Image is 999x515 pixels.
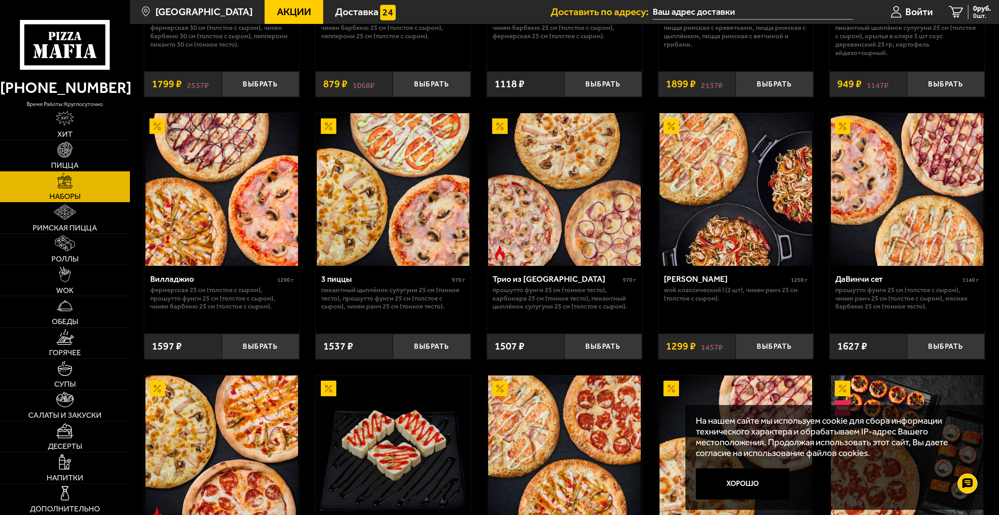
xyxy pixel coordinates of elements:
[52,318,78,325] span: Обеды
[663,118,679,134] img: Акционный
[393,334,470,359] button: Выбрать
[150,286,294,311] p: Фермерская 25 см (толстое с сыром), Прошутто Фунги 25 см (толстое с сыром), Чикен Барбекю 25 см (...
[30,505,100,513] span: Дополнительно
[487,113,642,266] a: АкционныйОстрое блюдоТрио из Рио
[222,334,299,359] button: Выбрать
[835,381,850,396] img: Акционный
[666,341,696,352] span: 1299 ₽
[144,113,299,266] a: АкционныйВилладжио
[393,71,470,97] button: Выбрать
[152,341,182,352] span: 1597 ₽
[353,79,375,89] s: 1068 ₽
[623,277,636,283] span: 970 г
[664,286,807,303] p: Wok классический L (2 шт), Чикен Ранч 25 см (толстое с сыром).
[736,334,813,359] button: Выбрать
[49,193,80,200] span: Наборы
[33,224,97,232] span: Римская пицца
[493,274,621,284] div: Трио из [GEOGRAPHIC_DATA]
[492,381,508,396] img: Акционный
[664,274,789,284] div: [PERSON_NAME]
[663,381,679,396] img: Акционный
[47,474,83,482] span: Напитки
[659,113,812,266] img: Вилла Капри
[701,341,723,352] s: 1457 ₽
[321,381,336,396] img: Акционный
[830,113,985,266] a: АкционныйДаВинчи сет
[962,277,979,283] span: 1140 г
[321,118,336,134] img: Акционный
[653,5,852,20] input: Ваш адрес доставки
[150,24,294,49] p: Фермерская 30 см (толстое с сыром), Чикен Барбекю 30 см (толстое с сыром), Пепперони Пиканто 30 с...
[317,113,469,266] img: 3 пиццы
[835,274,960,284] div: ДаВинчи сет
[321,274,449,284] div: 3 пиццы
[696,468,789,499] button: Хорошо
[149,381,165,396] img: Акционный
[316,113,471,266] a: Акционный3 пиццы
[323,79,347,89] span: 879 ₽
[277,7,311,17] span: Акции
[488,113,641,266] img: Трио из Рио
[837,341,867,352] span: 1627 ₽
[791,277,807,283] span: 1250 г
[51,255,79,263] span: Роллы
[493,24,636,40] p: Чикен Барбекю 25 см (толстое с сыром), Фермерская 25 см (толстое с сыром).
[155,7,253,17] span: [GEOGRAPHIC_DATA]
[452,277,465,283] span: 970 г
[150,274,275,284] div: Вилладжио
[658,113,813,266] a: АкционныйВилла Капри
[321,286,465,311] p: Пикантный цыплёнок сулугуни 25 см (тонкое тесто), Прошутто Фунги 25 см (толстое с сыром), Чикен Р...
[492,118,508,134] img: Акционный
[187,79,209,89] s: 2537 ₽
[335,7,379,17] span: Доставка
[149,118,165,134] img: Акционный
[736,71,813,97] button: Выбрать
[973,5,991,12] span: 0 руб.
[907,71,984,97] button: Выбрать
[54,380,76,388] span: Супы
[152,79,182,89] span: 1799 ₽
[495,79,524,89] span: 1118 ₽
[551,7,653,17] span: Доставить по адресу:
[835,118,850,134] img: Акционный
[696,415,970,458] p: На нашем сайте мы используем cookie для сбора информации технического характера и обрабатываем IP...
[666,79,696,89] span: 1899 ₽
[51,161,79,169] span: Пицца
[277,277,294,283] span: 1290 г
[145,113,298,266] img: Вилладжио
[222,71,299,97] button: Выбрать
[492,245,508,261] img: Острое блюдо
[907,334,984,359] button: Выбрать
[564,71,642,97] button: Выбрать
[867,79,889,89] s: 1147 ₽
[49,349,81,356] span: Горячее
[56,287,74,294] span: WOK
[57,130,73,138] span: Хит
[835,24,979,57] p: Пикантный цыплёнок сулугуни 25 см (толстое с сыром), крылья в кляре 5 шт соус деревенский 25 гр, ...
[323,341,353,352] span: 1537 ₽
[664,24,807,49] p: Пицца Римская с креветками, Пицца Римская с цыплёнком, Пицца Римская с ветчиной и грибами.
[495,341,524,352] span: 1507 ₽
[701,79,723,89] s: 2137 ₽
[564,334,642,359] button: Выбрать
[835,400,850,416] img: Новинка
[380,5,396,20] img: 15daf4d41897b9f0e9f617042186c801.svg
[48,442,82,450] span: Десерты
[835,286,979,311] p: Прошутто Фунги 25 см (толстое с сыром), Чикен Ранч 25 см (толстое с сыром), Мясная Барбекю 25 см ...
[831,113,983,266] img: ДаВинчи сет
[493,286,636,311] p: Прошутто Фунги 25 см (тонкое тесто), Карбонара 25 см (тонкое тесто), Пикантный цыплёнок сулугуни ...
[905,7,933,17] span: Войти
[973,13,991,19] span: 0 шт.
[837,79,862,89] span: 949 ₽
[28,411,102,419] span: Салаты и закуски
[321,24,465,40] p: Чикен Барбекю 25 см (толстое с сыром), Пепперони 25 см (толстое с сыром).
